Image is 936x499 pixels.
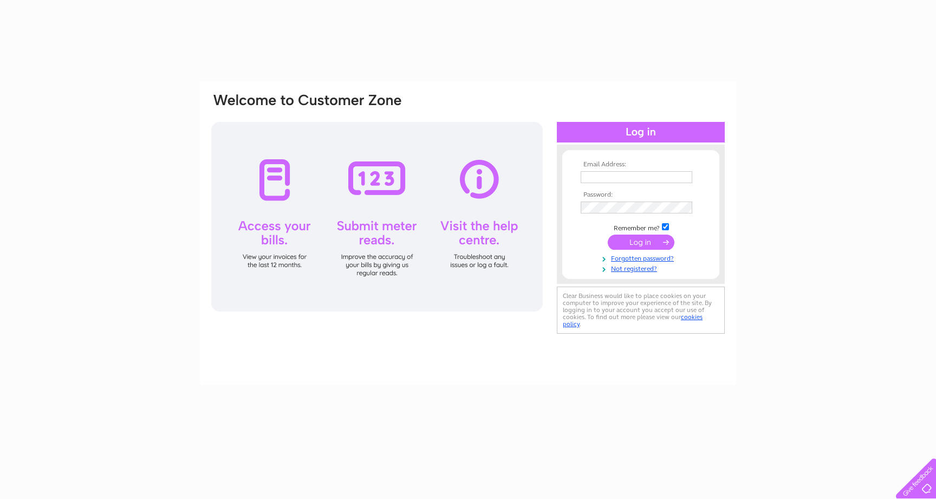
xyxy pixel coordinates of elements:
[578,191,704,199] th: Password:
[581,263,704,273] a: Not registered?
[608,235,674,250] input: Submit
[581,252,704,263] a: Forgotten password?
[578,222,704,232] td: Remember me?
[557,287,725,334] div: Clear Business would like to place cookies on your computer to improve your experience of the sit...
[578,161,704,169] th: Email Address:
[563,313,703,328] a: cookies policy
